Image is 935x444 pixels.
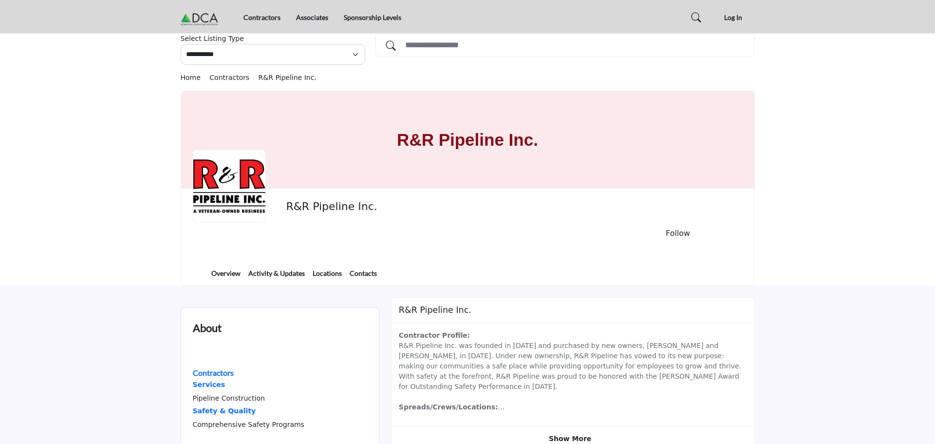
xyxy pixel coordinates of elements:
[614,230,625,237] button: Like
[181,34,244,44] label: Select Listing Type
[193,369,234,377] a: Contractors
[259,74,317,81] a: R&R Pipeline Inc.
[286,200,554,213] h2: R&R Pipeline Inc.
[630,223,726,244] button: Follow
[724,13,742,21] span: Log In
[193,368,234,377] b: Contractors
[193,405,304,418] div: Unwavering commitment to ensuring the highest standards of safety, compliance, and quality control.
[344,13,401,21] a: Sponsorship Levels
[296,13,328,21] a: Associates
[397,91,538,189] h1: R&R Pipeline Inc.
[193,379,304,391] a: Services
[193,394,265,402] a: Pipeline Construction
[181,74,210,81] a: Home
[193,379,304,391] div: Comprehensive offerings for pipeline construction, maintenance, and repair across various infrast...
[193,421,304,428] a: Comprehensive Safety Programs
[375,34,755,57] input: Search Solutions
[243,13,280,21] a: Contractors
[399,305,471,315] h2: R&R Pipeline Inc.
[181,9,224,25] img: site Logo
[399,403,498,411] strong: Spreads/Crews/Locations:
[248,268,305,285] a: Activity & Updates
[399,331,470,339] strong: Contractor Profile:
[209,74,258,81] a: Contractors
[349,268,377,285] a: Contacts
[399,330,747,412] p: R&R Pipeline Inc. was founded in [DATE] and purchased by new owners, [PERSON_NAME] and [PERSON_NA...
[211,268,241,285] a: Overview
[193,347,212,367] button: Category Icon
[682,9,707,25] a: Search
[193,320,222,336] h2: About
[712,8,755,26] button: Log In
[731,230,743,238] button: More details
[312,268,342,285] a: Locations
[193,405,304,418] a: Safety & Quality
[549,434,591,444] span: Show More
